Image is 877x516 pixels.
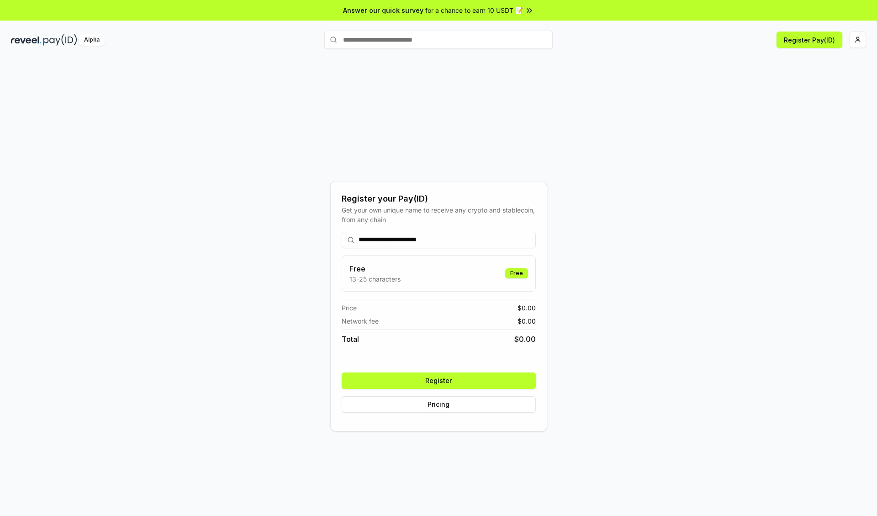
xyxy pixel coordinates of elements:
[342,372,536,389] button: Register
[342,192,536,205] div: Register your Pay(ID)
[518,316,536,326] span: $ 0.00
[505,268,528,278] div: Free
[425,5,523,15] span: for a chance to earn 10 USDT 📝
[79,34,105,46] div: Alpha
[342,303,357,313] span: Price
[518,303,536,313] span: $ 0.00
[514,334,536,345] span: $ 0.00
[349,274,401,284] p: 13-25 characters
[349,263,401,274] h3: Free
[342,205,536,224] div: Get your own unique name to receive any crypto and stablecoin, from any chain
[342,396,536,413] button: Pricing
[777,32,842,48] button: Register Pay(ID)
[11,34,42,46] img: reveel_dark
[343,5,423,15] span: Answer our quick survey
[342,316,379,326] span: Network fee
[342,334,359,345] span: Total
[43,34,77,46] img: pay_id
